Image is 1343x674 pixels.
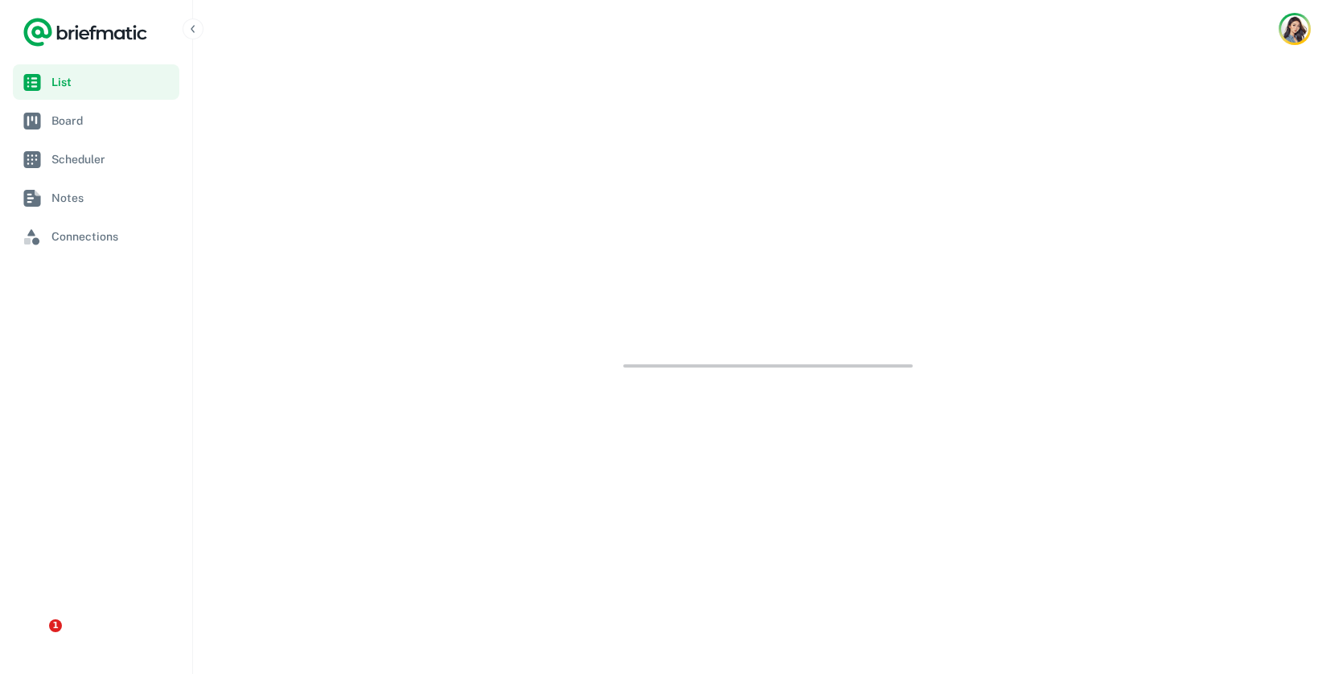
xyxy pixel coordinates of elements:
iframe: Intercom live chat [16,619,55,658]
span: 1 [49,619,62,632]
a: Connections [13,219,179,254]
span: List [51,73,173,91]
span: Notes [51,189,173,207]
a: Board [13,103,179,138]
a: Scheduler [13,142,179,177]
span: Scheduler [51,150,173,168]
a: Logo [23,16,148,48]
span: Board [51,112,173,129]
button: Account button [1279,13,1311,45]
a: List [13,64,179,100]
img: Monica Zheng [1281,15,1308,43]
span: Connections [51,228,173,245]
a: Notes [13,180,179,216]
